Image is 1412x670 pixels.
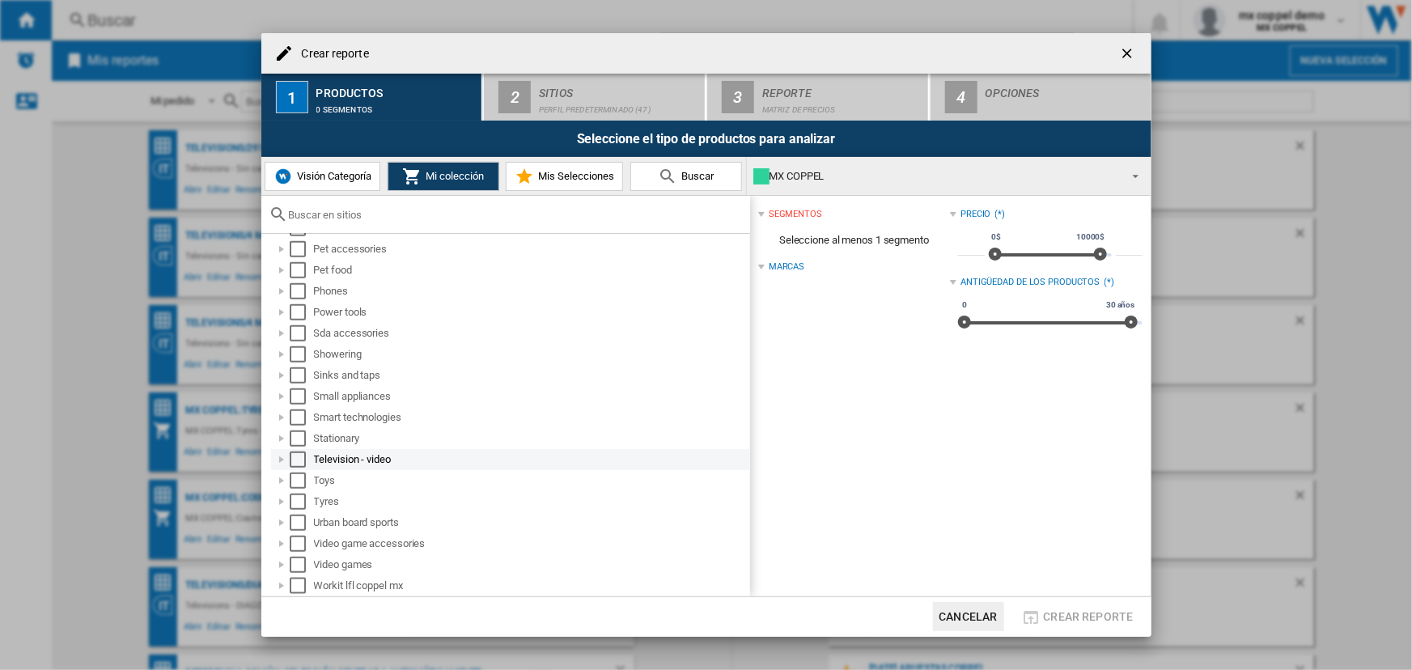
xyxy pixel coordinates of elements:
[989,231,1003,244] span: 0$
[290,388,314,405] md-checkbox: Select
[290,241,314,257] md-checkbox: Select
[290,557,314,573] md-checkbox: Select
[758,225,950,256] span: Seleccione al menos 1 segmento
[314,430,748,447] div: Stationary
[314,283,748,299] div: Phones
[314,409,748,426] div: Smart technologies
[316,97,476,114] div: 0 segmentos
[762,97,922,114] div: Matriz de precios
[539,97,698,114] div: Perfil predeterminado (47)
[290,409,314,426] md-checkbox: Select
[261,121,1151,157] div: Seleccione el tipo de productos para analizar
[769,261,804,274] div: Marcas
[314,452,748,468] div: Television - video
[290,430,314,447] md-checkbox: Select
[273,167,293,186] img: wiser-icon-blue.png
[534,170,614,182] span: Mis Selecciones
[314,388,748,405] div: Small appliances
[290,515,314,531] md-checkbox: Select
[933,602,1004,631] button: Cancelar
[293,170,371,182] span: Visión Categoría
[314,536,748,552] div: Video game accessories
[707,74,930,121] button: 3 Reporte Matriz de precios
[931,74,1151,121] button: 4 Opciones
[1119,45,1139,65] ng-md-icon: getI18NText('BUTTONS.CLOSE_DIALOG')
[1074,231,1107,244] span: 10000$
[290,473,314,489] md-checkbox: Select
[294,46,369,62] h4: Crear reporte
[314,515,748,531] div: Urban board sports
[960,208,990,221] div: Precio
[945,81,977,113] div: 4
[388,162,499,191] button: Mi colección
[484,74,706,121] button: 2 Sitios Perfil predeterminado (47)
[314,325,748,341] div: Sda accessories
[314,367,748,384] div: Sinks and taps
[314,304,748,320] div: Power tools
[762,80,922,97] div: Reporte
[314,241,748,257] div: Pet accessories
[314,262,748,278] div: Pet food
[960,299,969,312] span: 0
[678,170,714,182] span: Buscar
[722,81,754,113] div: 3
[314,346,748,363] div: Showering
[290,346,314,363] md-checkbox: Select
[290,578,314,594] md-checkbox: Select
[290,536,314,552] md-checkbox: Select
[630,162,742,191] button: Buscar
[290,262,314,278] md-checkbox: Select
[539,80,698,97] div: Sitios
[314,473,748,489] div: Toys
[265,162,380,191] button: Visión Categoría
[506,162,623,191] button: Mis Selecciones
[1113,37,1145,70] button: getI18NText('BUTTONS.CLOSE_DIALOG')
[290,283,314,299] md-checkbox: Select
[290,494,314,510] md-checkbox: Select
[289,209,742,221] input: Buscar en sitios
[290,367,314,384] md-checkbox: Select
[314,578,748,594] div: Workit lfl coppel mx
[290,452,314,468] md-checkbox: Select
[314,494,748,510] div: Tyres
[1017,602,1139,631] button: Crear reporte
[498,81,531,113] div: 2
[290,304,314,320] md-checkbox: Select
[276,81,308,113] div: 1
[290,325,314,341] md-checkbox: Select
[960,276,1100,289] div: Antigüedad de los productos
[753,165,1118,188] div: MX COPPEL
[1104,299,1137,312] span: 30 años
[261,74,484,121] button: 1 Productos 0 segmentos
[1044,610,1134,623] span: Crear reporte
[316,80,476,97] div: Productos
[769,208,822,221] div: segmentos
[314,557,748,573] div: Video games
[986,80,1145,97] div: Opciones
[422,170,484,182] span: Mi colección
